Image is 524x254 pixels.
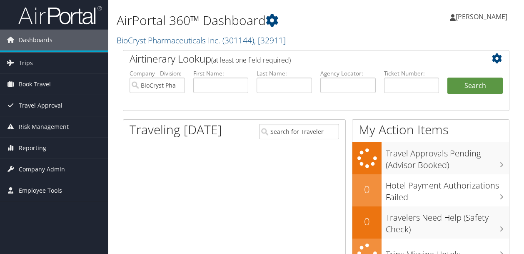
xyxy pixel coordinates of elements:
label: First Name: [193,69,249,78]
a: BioCryst Pharmaceuticals Inc. [117,35,286,46]
label: Ticket Number: [384,69,439,78]
input: Search for Traveler [259,124,339,139]
h1: AirPortal 360™ Dashboard [117,12,383,29]
h2: 0 [352,182,382,196]
span: (at least one field required) [211,55,291,65]
span: [PERSON_NAME] [456,12,507,21]
label: Agency Locator: [320,69,376,78]
span: Risk Management [19,116,69,137]
span: Reporting [19,138,46,158]
h2: Airtinerary Lookup [130,52,471,66]
h3: Hotel Payment Authorizations Failed [386,176,509,203]
label: Company - Division: [130,69,185,78]
a: 0Travelers Need Help (Safety Check) [352,206,509,239]
span: ( 301144 ) [222,35,254,46]
h2: 0 [352,214,382,229]
span: Employee Tools [19,180,62,201]
h3: Travelers Need Help (Safety Check) [386,208,509,235]
a: Travel Approvals Pending (Advisor Booked) [352,142,509,174]
h1: Traveling [DATE] [130,121,222,138]
span: , [ 32911 ] [254,35,286,46]
label: Last Name: [257,69,312,78]
span: Dashboards [19,30,52,50]
h3: Travel Approvals Pending (Advisor Booked) [386,143,509,171]
span: Book Travel [19,74,51,95]
button: Search [447,78,503,94]
a: [PERSON_NAME] [450,4,516,29]
h1: My Action Items [352,121,509,138]
span: Travel Approval [19,95,62,116]
a: 0Hotel Payment Authorizations Failed [352,174,509,206]
span: Company Admin [19,159,65,180]
img: airportal-logo.png [18,5,102,25]
span: Trips [19,53,33,73]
